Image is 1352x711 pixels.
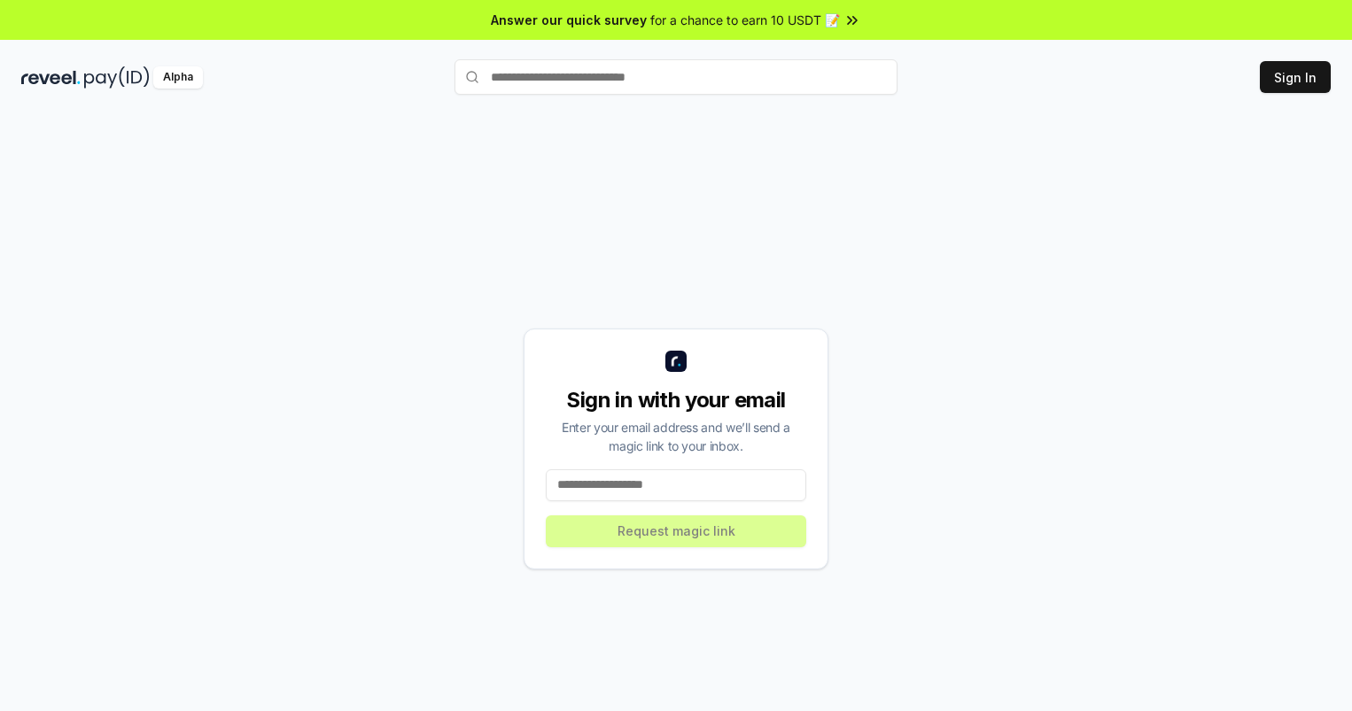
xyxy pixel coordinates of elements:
button: Sign In [1260,61,1331,93]
img: pay_id [84,66,150,89]
div: Alpha [153,66,203,89]
img: reveel_dark [21,66,81,89]
span: Answer our quick survey [491,11,647,29]
div: Sign in with your email [546,386,806,414]
img: logo_small [665,351,687,372]
div: Enter your email address and we’ll send a magic link to your inbox. [546,418,806,455]
span: for a chance to earn 10 USDT 📝 [650,11,840,29]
